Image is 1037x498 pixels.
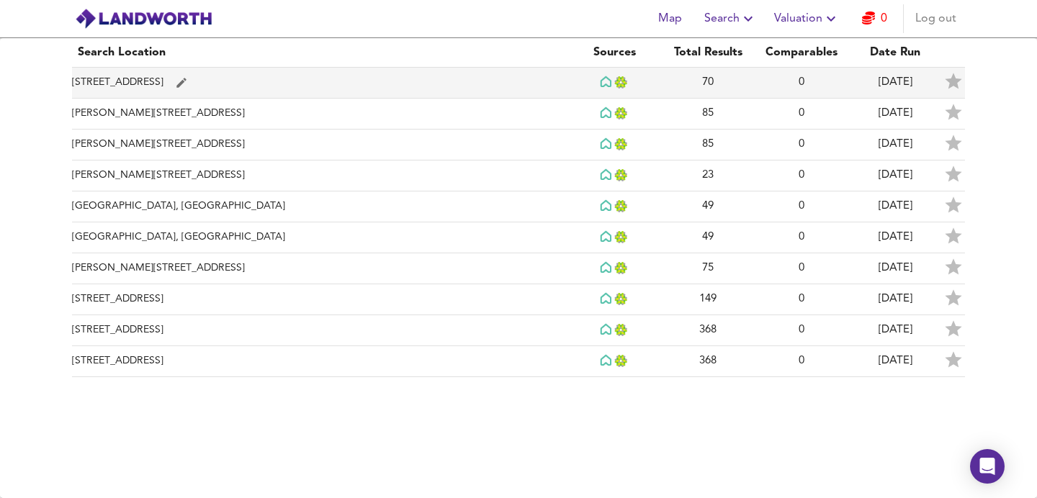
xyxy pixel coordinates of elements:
td: [DATE] [848,191,942,222]
img: Rightmove [600,230,614,244]
td: 75 [661,253,755,284]
img: Rightmove [600,107,614,120]
div: Total Results [667,44,749,61]
td: 0 [755,315,848,346]
td: [PERSON_NAME][STREET_ADDRESS] [72,253,567,284]
img: logo [75,8,212,30]
div: Comparables [760,44,843,61]
span: Valuation [774,9,840,29]
td: [DATE] [848,160,942,191]
span: Search [704,9,757,29]
img: Land Registry [614,324,629,336]
td: 49 [661,191,755,222]
img: Land Registry [614,231,629,243]
td: [STREET_ADDRESS] [72,346,567,377]
th: Search Location [72,38,567,68]
img: Rightmove [600,199,614,213]
td: 149 [661,284,755,315]
img: Land Registry [614,262,629,274]
img: Rightmove [600,168,614,182]
div: Sources [573,44,655,61]
span: Log out [915,9,956,29]
td: 0 [755,222,848,253]
td: 368 [661,346,755,377]
button: Map [647,4,693,33]
a: 0 [862,9,887,29]
td: 0 [755,130,848,160]
img: Land Registry [614,355,629,367]
td: [DATE] [848,222,942,253]
img: Land Registry [614,76,629,89]
td: [DATE] [848,284,942,315]
td: 0 [755,99,848,130]
table: simple table [58,38,979,377]
button: Log out [910,4,962,33]
td: [DATE] [848,346,942,377]
td: [DATE] [848,68,942,99]
td: [GEOGRAPHIC_DATA], [GEOGRAPHIC_DATA] [72,191,567,222]
td: 0 [755,253,848,284]
td: [STREET_ADDRESS] [72,284,567,315]
img: Rightmove [600,261,614,275]
button: 0 [851,4,897,33]
div: Open Intercom Messenger [970,449,1005,484]
td: 70 [661,68,755,99]
td: 0 [755,68,848,99]
img: Land Registry [614,293,629,305]
td: 85 [661,130,755,160]
button: Search [699,4,763,33]
td: [DATE] [848,253,942,284]
img: Rightmove [600,76,614,89]
td: [PERSON_NAME][STREET_ADDRESS] [72,160,567,191]
td: 0 [755,191,848,222]
td: [STREET_ADDRESS] [72,315,567,346]
img: Land Registry [614,200,629,212]
div: Date Run [854,44,936,61]
td: 368 [661,315,755,346]
td: 0 [755,346,848,377]
td: [DATE] [848,315,942,346]
td: [PERSON_NAME][STREET_ADDRESS] [72,99,567,130]
button: Valuation [768,4,845,33]
td: 23 [661,160,755,191]
td: [PERSON_NAME][STREET_ADDRESS] [72,130,567,160]
img: Land Registry [614,169,629,181]
img: Rightmove [600,137,614,151]
span: Map [652,9,687,29]
td: [DATE] [848,99,942,130]
img: Rightmove [600,354,614,368]
td: [DATE] [848,130,942,160]
td: [STREET_ADDRESS] [72,68,567,99]
td: 0 [755,284,848,315]
td: 0 [755,160,848,191]
td: 85 [661,99,755,130]
td: 49 [661,222,755,253]
td: [GEOGRAPHIC_DATA], [GEOGRAPHIC_DATA] [72,222,567,253]
img: Rightmove [600,292,614,306]
img: Land Registry [614,138,629,150]
img: Rightmove [600,323,614,337]
img: Land Registry [614,107,629,119]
